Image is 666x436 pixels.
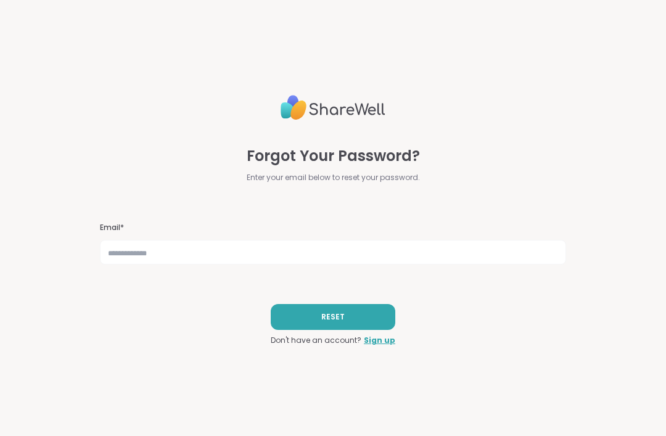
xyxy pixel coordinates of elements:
[281,90,385,125] img: ShareWell Logo
[364,335,395,346] a: Sign up
[247,172,420,183] span: Enter your email below to reset your password.
[100,223,566,233] h3: Email*
[271,335,361,346] span: Don't have an account?
[247,145,420,167] span: Forgot Your Password?
[271,304,395,330] button: RESET
[321,311,345,323] span: RESET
